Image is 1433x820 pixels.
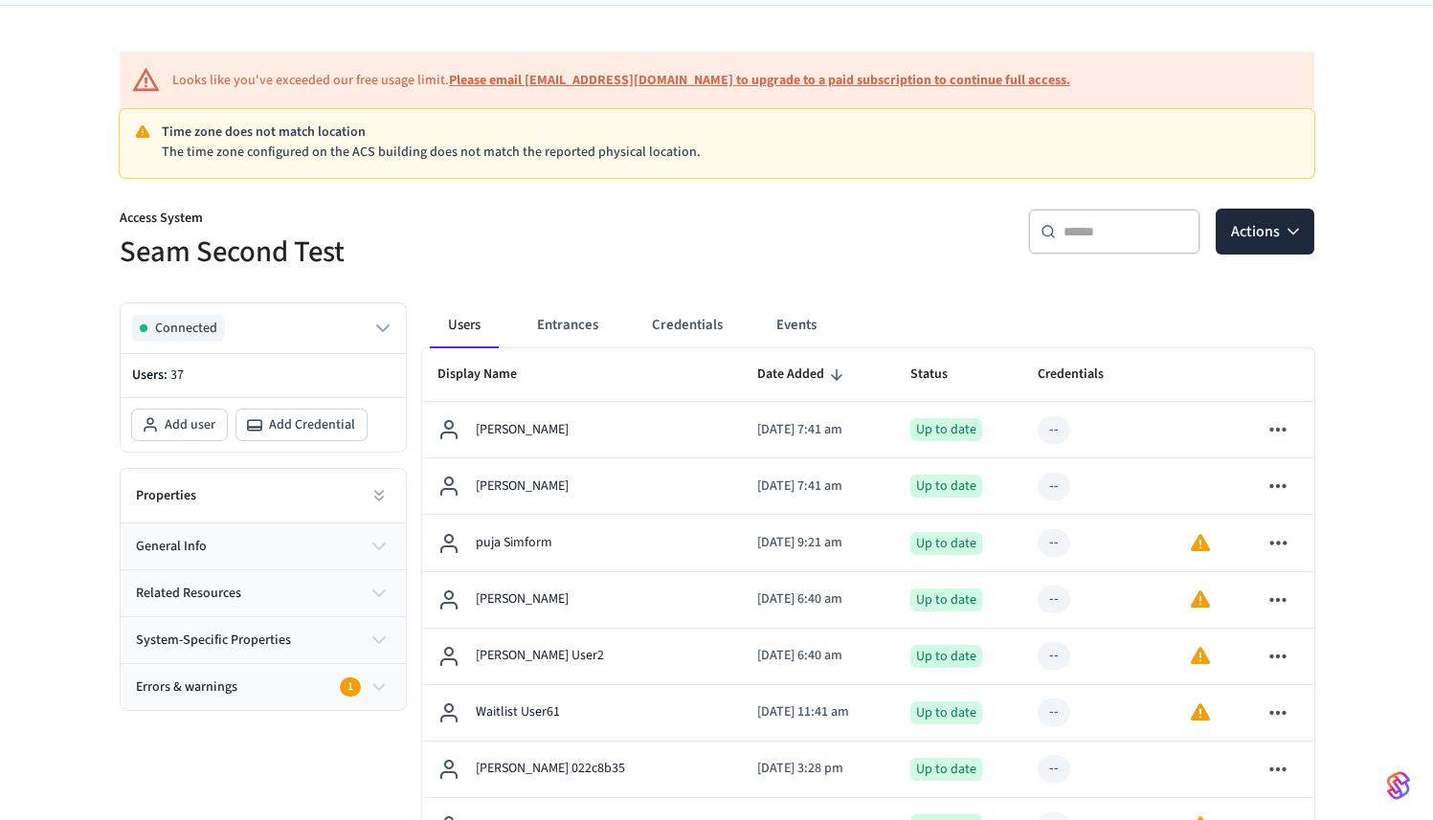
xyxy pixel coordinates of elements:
p: [DATE] 6:40 am [757,646,879,666]
p: The time zone configured on the ACS building does not match the reported physical location. [162,143,1299,163]
div: Up to date [910,418,982,441]
p: Users: [132,366,394,386]
div: Up to date [910,701,982,724]
button: system-specific properties [121,617,406,663]
span: Add Credential [269,415,355,434]
span: Errors & warnings [136,677,237,698]
span: Add user [165,415,215,434]
button: Errors & warnings1 [121,664,406,710]
p: [DATE] 3:28 pm [757,759,879,779]
span: Status [910,360,973,389]
p: [PERSON_NAME] User2 [476,646,604,666]
div: -- [1049,702,1059,722]
div: Up to date [910,532,982,555]
p: [PERSON_NAME] [476,420,569,440]
button: Credentials [637,302,738,348]
p: Access System [120,209,705,233]
span: system-specific properties [136,631,291,651]
h5: Seam Second Test [120,233,705,272]
div: Up to date [910,645,982,668]
p: [PERSON_NAME] [476,476,569,497]
div: Up to date [910,588,982,611]
p: Waitlist User61 [476,702,560,722]
p: puja Simform [476,533,552,553]
p: [DATE] 11:41 am [757,702,879,722]
div: -- [1049,646,1059,666]
p: [DATE] 6:40 am [757,589,879,609]
div: -- [1049,420,1059,440]
button: Add Credential [236,410,367,440]
img: SeamLogoGradient.69752ec5.svg [1387,770,1410,801]
button: Add user [132,410,227,440]
div: -- [1049,476,1059,497]
span: Display Name [437,360,542,389]
p: [DATE] 7:41 am [757,476,879,497]
button: Events [761,302,832,348]
span: general info [136,537,207,557]
button: general info [121,523,406,569]
div: Looks like you've exceeded our free usage limit. [172,71,1070,91]
div: -- [1049,589,1059,609]
p: [DATE] 7:41 am [757,420,879,440]
span: Credentials [1038,360,1129,389]
button: Users [430,302,499,348]
div: -- [1049,533,1059,553]
div: Up to date [910,758,982,781]
a: Please email [EMAIL_ADDRESS][DOMAIN_NAME] to upgrade to a paid subscription to continue full access. [449,71,1070,90]
h2: Properties [136,486,196,505]
span: Connected [155,319,217,338]
div: -- [1049,759,1059,779]
button: Connected [132,315,394,342]
div: 1 [340,677,361,697]
button: related resources [121,570,406,616]
p: [PERSON_NAME] [476,589,569,609]
span: Date Added [757,360,849,389]
p: Time zone does not match location [162,122,1299,143]
button: Entrances [522,302,614,348]
div: Up to date [910,475,982,498]
button: Actions [1216,209,1314,255]
span: related resources [136,584,241,604]
span: 37 [170,366,184,385]
p: [DATE] 9:21 am [757,533,879,553]
p: [PERSON_NAME] 022c8b35 [476,759,625,779]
